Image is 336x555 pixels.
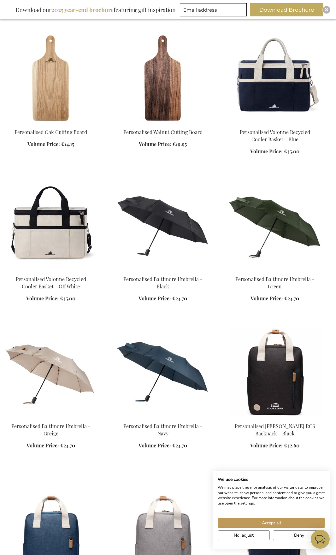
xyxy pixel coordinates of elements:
[139,141,171,147] span: Volume Price:
[5,415,97,421] a: Personalised Baltimore Umbrella - Greige
[250,442,283,449] span: Volume Price:
[26,295,59,302] span: Volume Price:
[5,268,97,274] a: Personalised Volonne Recycled Cooler Basket - Off White
[284,442,299,449] span: €32.60
[117,415,209,421] a: Personalised Baltimore Umbrella - Navy
[60,442,75,449] span: €24.70
[13,3,179,16] div: Download our featuring gift inspiration
[235,276,315,290] a: Personalised Baltimore Umbrella - Green
[325,8,328,12] img: Close
[250,3,323,16] button: Download Brochure
[218,485,325,506] p: We may place these for analysis of our visitor data, to improve our website, show personalised co...
[27,141,74,148] a: Volume Price: €14.15
[139,442,187,449] a: Volume Price: €24.70
[235,423,315,437] a: Personalised [PERSON_NAME] RCS Backpack - Black
[250,148,283,155] span: Volume Price:
[27,442,75,449] a: Volume Price: €24.70
[273,530,325,540] button: Deny all cookies
[123,276,203,290] a: Personalised Baltimore Umbrella - Black
[5,328,97,416] img: Personalised Baltimore Umbrella - Greige
[139,295,187,302] a: Volume Price: €24.70
[251,295,299,302] a: Volume Price: €24.70
[139,442,171,449] span: Volume Price:
[60,295,75,302] span: €35.00
[123,423,203,437] a: Personalised Baltimore Umbrella - Navy
[172,442,187,449] span: €24.70
[323,6,330,14] div: Close
[250,442,299,449] a: Volume Price: €32.60
[240,129,310,143] a: Personalised Volonne Recycled Cooler Basket - Blue
[117,34,209,122] img: Personalised Walnut Cutting Board
[117,181,209,269] img: Personalised Baltimore Umbrella - Black
[229,121,321,127] a: Personalised Volonne Recycled Cooler Basket - Blue
[229,181,321,269] img: Personalised Baltimore Umbrella - Green
[26,295,75,302] a: Volume Price: €35.00
[284,295,299,302] span: €24.70
[139,295,171,302] span: Volume Price:
[117,268,209,274] a: Personalised Baltimore Umbrella - Black
[117,121,209,127] a: Personalised Walnut Cutting Board
[229,268,321,274] a: Personalised Baltimore Umbrella - Green
[294,532,304,539] span: Deny
[180,3,249,18] form: marketing offers and promotions
[234,532,254,539] span: No, adjust
[262,520,281,526] span: Accept all
[229,34,321,122] img: Personalised Volonne Recycled Cooler Basket - Blue
[284,148,299,155] span: €35.00
[27,141,60,147] span: Volume Price:
[139,141,187,148] a: Volume Price: €19.95
[27,442,59,449] span: Volume Price:
[117,328,209,416] img: Personalised Baltimore Umbrella - Navy
[5,121,97,127] a: Personalised Oak Cutting Board
[16,276,86,290] a: Personalised Volonne Recycled Cooler Basket - Off White
[311,530,330,549] iframe: belco-activator-frame
[218,518,325,528] button: Accept all cookies
[15,129,87,135] a: Personalised Oak Cutting Board
[173,141,187,147] span: €19.95
[61,141,74,147] span: €14.15
[250,148,299,155] a: Volume Price: €35.00
[218,530,270,540] button: Adjust cookie preferences
[51,6,114,14] b: 2025 year-end brochure
[11,423,91,437] a: Personalised Baltimore Umbrella - Greige
[123,129,203,135] a: Personalised Walnut Cutting Board
[5,34,97,122] img: Personalised Oak Cutting Board
[180,3,247,16] input: Email address
[218,477,325,482] h2: We use cookies
[5,181,97,269] img: Personalised Volonne Recycled Cooler Basket - Off White
[172,295,187,302] span: €24.70
[229,415,321,421] a: Personalised Sortino RCS Backpack - Black
[251,295,283,302] span: Volume Price:
[229,328,321,416] img: Personalised Sortino RCS Backpack - Black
